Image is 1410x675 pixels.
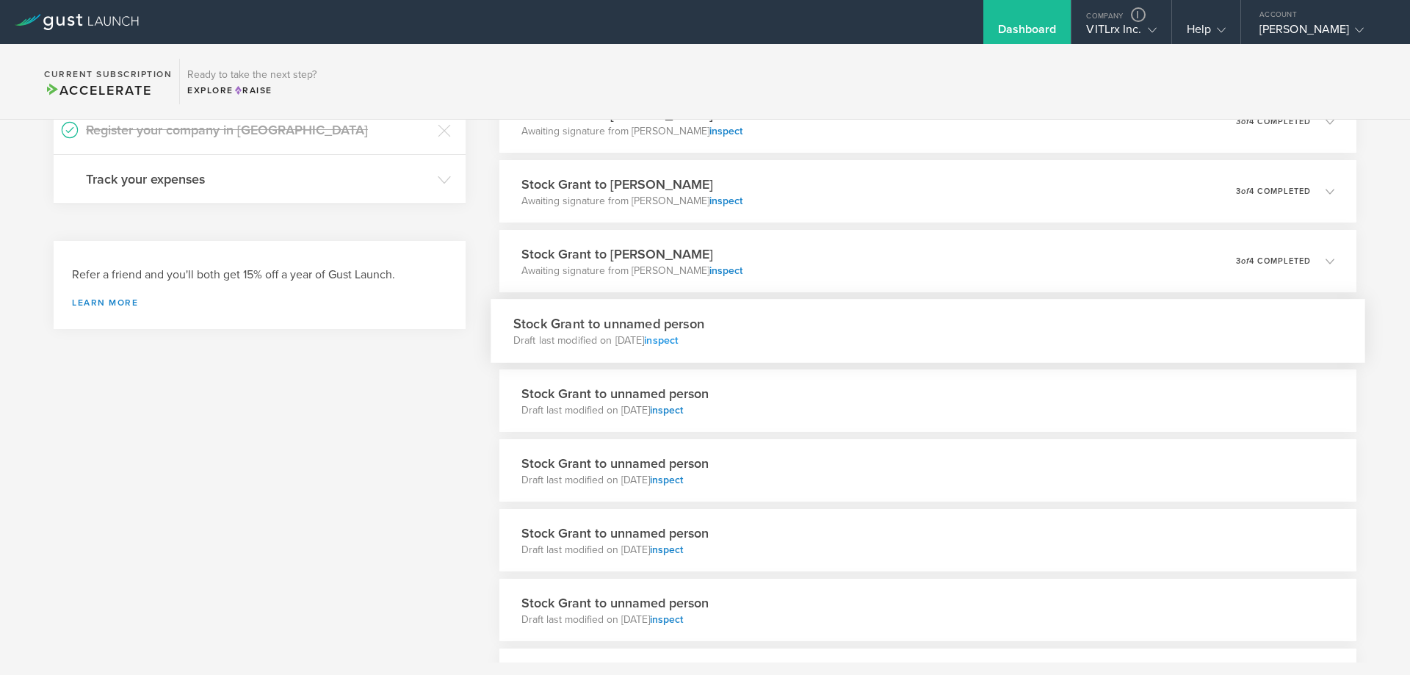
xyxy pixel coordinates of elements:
h3: Stock Grant to unnamed person [521,524,709,543]
a: inspect [650,474,683,486]
h3: Stock Grant to unnamed person [521,454,709,473]
p: Awaiting signature from [PERSON_NAME] [521,264,742,278]
h3: Ready to take the next step? [187,70,317,80]
p: Draft last modified on [DATE] [521,543,709,557]
p: Draft last modified on [DATE] [513,333,704,348]
p: 3 4 completed [1236,257,1311,265]
em: of [1241,256,1249,266]
em: of [1241,187,1249,196]
a: inspect [650,404,683,416]
p: Draft last modified on [DATE] [521,473,709,488]
a: Learn more [72,298,447,307]
h3: Register your company in [GEOGRAPHIC_DATA] [86,120,430,140]
p: 3 4 completed [1236,118,1311,126]
h3: Stock Grant to unnamed person [521,593,709,613]
h3: Stock Grant to [PERSON_NAME] [521,175,742,194]
h3: Refer a friend and you'll both get 15% off a year of Gust Launch. [72,267,447,284]
div: Help [1187,22,1226,44]
p: Draft last modified on [DATE] [521,403,709,418]
p: 3 4 completed [1236,187,1311,195]
h2: Current Subscription [44,70,172,79]
a: inspect [709,195,742,207]
p: Awaiting signature from [PERSON_NAME] [521,194,742,209]
iframe: Chat Widget [1337,604,1410,675]
span: Raise [234,85,272,95]
div: [PERSON_NAME] [1259,22,1384,44]
em: of [1241,117,1249,126]
a: inspect [709,264,742,277]
a: inspect [709,125,742,137]
div: Dashboard [998,22,1057,44]
span: Accelerate [44,82,151,98]
p: Draft last modified on [DATE] [521,613,709,627]
h3: Stock Grant to unnamed person [513,314,704,333]
h3: Stock Grant to unnamed person [521,384,709,403]
p: Awaiting signature from [PERSON_NAME] [521,124,742,139]
a: inspect [644,334,678,347]
h3: Stock Grant to [PERSON_NAME] [521,245,742,264]
h3: Track your expenses [86,170,430,189]
div: VITLrx Inc. [1086,22,1156,44]
a: inspect [650,613,683,626]
a: inspect [650,544,683,556]
div: Ready to take the next step?ExploreRaise [179,59,324,104]
div: Explore [187,84,317,97]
